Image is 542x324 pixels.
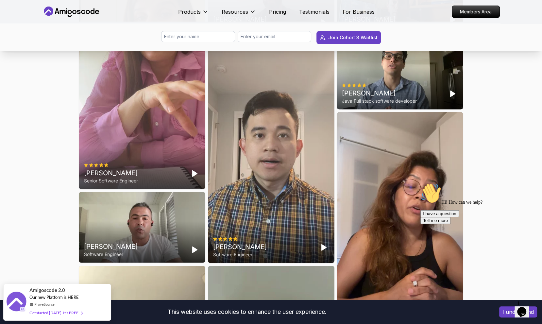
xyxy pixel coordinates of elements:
div: [PERSON_NAME] [84,168,138,178]
div: Get started [DATE]. It's FREE [29,309,82,316]
a: Members Area [452,6,500,18]
iframe: chat widget [515,298,535,317]
span: Hi! How can we help? [3,20,65,25]
div: Software Engineer [213,251,267,258]
iframe: chat widget [418,180,535,295]
div: Software Engineer [84,251,138,258]
div: Join Cohort 3 Waitlist [328,34,378,41]
div: [PERSON_NAME] [213,242,267,251]
div: 👋Hi! How can we help?I have a questionTell me more [3,3,120,44]
button: Join Cohort 3 Waitlist [316,31,381,44]
button: Resources [222,8,256,21]
a: For Business [343,8,375,16]
input: Enter your name [161,31,235,42]
img: provesource social proof notification image [7,292,26,313]
a: ProveSource [34,301,55,307]
div: This website uses cookies to enhance the user experience. [5,305,489,319]
button: I have a question [3,30,41,37]
div: Senior Software Engineer [84,178,138,184]
button: Play [190,168,200,179]
div: Java Full stack software developer [342,98,417,104]
div: [PERSON_NAME] [342,89,417,98]
button: Play [190,245,200,255]
button: Accept cookies [499,306,537,317]
button: Play [448,89,458,99]
p: Products [178,8,201,16]
button: Play [319,242,329,253]
a: Pricing [269,8,286,16]
button: Products [178,8,209,21]
div: [PERSON_NAME] [84,242,138,251]
p: Members Area [452,6,500,18]
a: Testimonials [299,8,330,16]
button: Tell me more [3,37,33,44]
img: :wave: [3,3,24,24]
input: Enter your email [238,31,312,42]
span: Our new Platform is HERE [29,295,79,300]
p: Resources [222,8,248,16]
span: Amigoscode 2.0 [29,286,65,294]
